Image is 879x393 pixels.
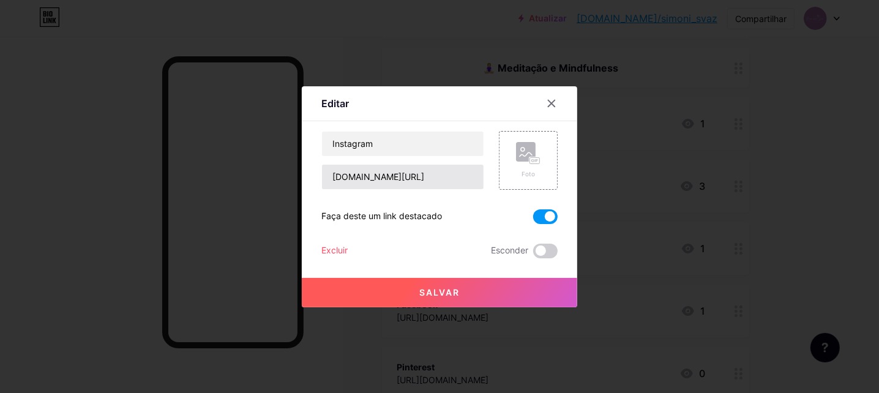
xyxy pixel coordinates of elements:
font: Excluir [321,245,348,255]
input: URL [322,165,484,189]
button: Salvar [302,278,577,307]
font: Esconder [491,245,528,255]
font: Editar [321,97,349,110]
input: Título [322,132,484,156]
font: Salvar [419,287,460,298]
font: Foto [522,170,535,178]
font: Faça deste um link destacado [321,211,442,221]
